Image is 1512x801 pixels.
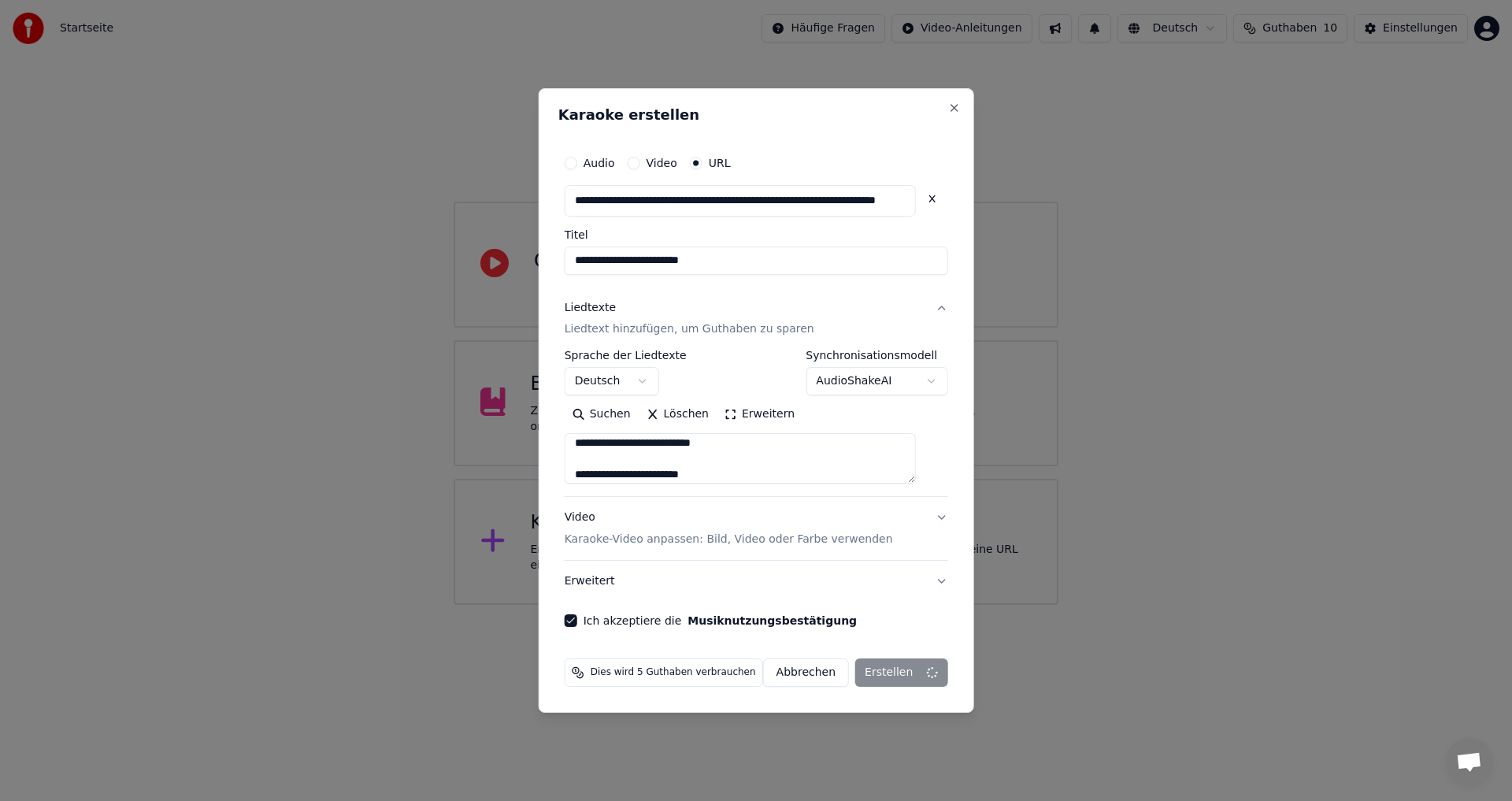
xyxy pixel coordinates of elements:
p: Liedtext hinzufügen, um Guthaben zu sparen [565,322,814,338]
button: VideoKaraoke-Video anpassen: Bild, Video oder Farbe verwenden [565,498,948,561]
label: Titel [565,229,948,240]
label: Audio [584,158,615,169]
label: Ich akzeptiere die [584,615,857,626]
label: URL [709,158,731,169]
button: Löschen [639,402,717,428]
button: Abbrechen [763,658,849,687]
h2: Karaoke erstellen [558,108,954,122]
button: Erweitert [565,561,948,602]
p: Karaoke-Video anpassen: Bild, Video oder Farbe verwenden [565,532,893,547]
label: Synchronisationsmodell [806,350,947,362]
button: Ich akzeptiere die [687,615,857,626]
div: Liedtexte [565,300,616,316]
button: Suchen [565,402,639,428]
label: Video [646,158,676,169]
button: LiedtexteLiedtext hinzufügen, um Guthaben zu sparen [565,287,948,350]
div: LiedtexteLiedtext hinzufügen, um Guthaben zu sparen [565,350,948,497]
div: Video [565,510,893,548]
span: Dies wird 5 Guthaben verbrauchen [591,666,756,679]
label: Sprache der Liedtexte [565,350,687,362]
button: Erweitern [717,402,802,428]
